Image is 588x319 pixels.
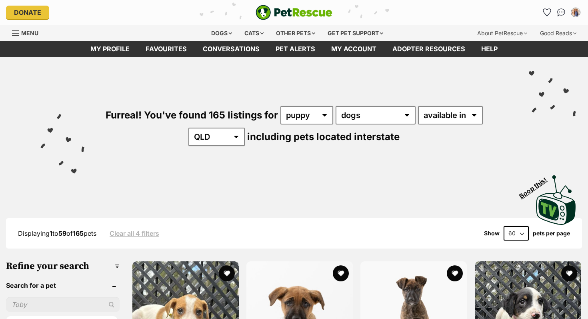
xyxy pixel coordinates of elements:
[21,30,38,36] span: Menu
[572,8,580,16] img: Steph profile pic
[322,25,389,41] div: Get pet support
[6,6,49,19] a: Donate
[256,5,332,20] a: PetRescue
[323,41,384,57] a: My account
[12,25,44,40] a: Menu
[106,109,278,121] span: Furreal! You've found 165 listings for
[73,229,84,237] strong: 165
[333,265,349,281] button: favourite
[270,25,321,41] div: Other pets
[247,131,400,142] span: including pets located interstate
[472,25,533,41] div: About PetRescue
[484,230,500,237] span: Show
[195,41,268,57] a: conversations
[268,41,323,57] a: Pet alerts
[518,171,555,200] span: Boop this!
[384,41,473,57] a: Adopter resources
[569,6,582,19] button: My account
[6,282,120,289] header: Search for a pet
[18,229,96,237] span: Displaying to of pets
[536,175,576,225] img: PetRescue TV logo
[540,6,553,19] a: Favourites
[239,25,269,41] div: Cats
[82,41,138,57] a: My profile
[50,229,52,237] strong: 1
[256,5,332,20] img: logo-e224e6f780fb5917bec1dbf3a21bbac754714ae5b6737aabdf751b685950b380.svg
[555,6,568,19] a: Conversations
[561,265,577,281] button: favourite
[219,265,235,281] button: favourite
[110,230,159,237] a: Clear all 4 filters
[206,25,238,41] div: Dogs
[6,297,120,312] input: Toby
[138,41,195,57] a: Favourites
[6,261,120,272] h3: Refine your search
[533,230,570,237] label: pets per page
[534,25,582,41] div: Good Reads
[447,265,463,281] button: favourite
[473,41,506,57] a: Help
[557,8,566,16] img: chat-41dd97257d64d25036548639549fe6c8038ab92f7586957e7f3b1b290dea8141.svg
[540,6,582,19] ul: Account quick links
[58,229,66,237] strong: 59
[536,168,576,227] a: Boop this!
